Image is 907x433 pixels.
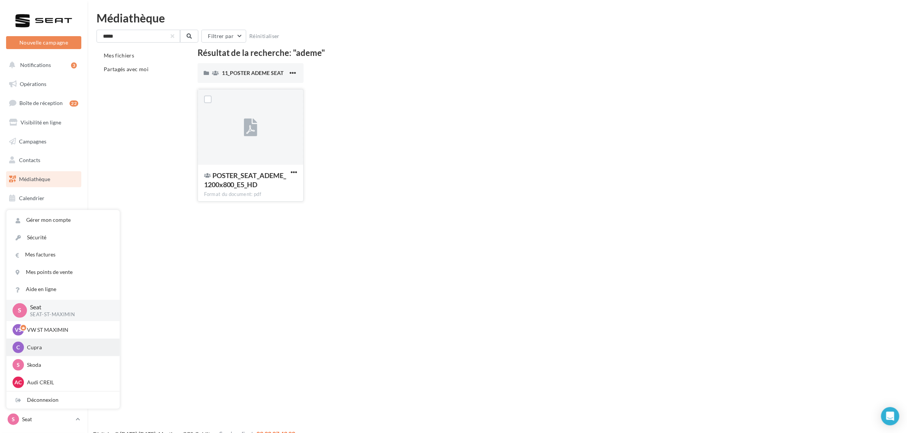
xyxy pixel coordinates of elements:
[204,171,287,189] span: POSTER_SEAT_ADEME_1200x800_E5_HD
[27,344,111,351] p: Cupra
[201,30,246,43] button: Filtrer par
[5,76,83,92] a: Opérations
[246,32,283,41] button: Réinitialiser
[5,152,83,168] a: Contacts
[22,415,73,423] p: Seat
[15,326,22,334] span: VS
[19,195,44,201] span: Calendrier
[5,190,83,206] a: Calendrier
[6,412,81,427] a: S Seat
[27,326,111,334] p: VW ST MAXIMIN
[6,392,120,409] div: Déconnexion
[6,36,81,49] button: Nouvelle campagne
[204,191,297,198] div: Format du document: pdf
[5,234,83,257] a: Campagnes DataOnDemand
[5,171,83,187] a: Médiathèque
[6,229,120,246] a: Sécurité
[5,115,83,131] a: Visibilité en ligne
[222,70,284,76] span: 11_POSTER ADEME SEAT
[5,57,80,73] button: Notifications 3
[19,157,40,163] span: Contacts
[881,407,899,425] div: Open Intercom Messenger
[15,379,22,386] span: AC
[19,176,50,182] span: Médiathèque
[20,81,46,87] span: Opérations
[12,415,15,423] span: S
[20,62,51,68] span: Notifications
[27,379,111,386] p: Audi CREIL
[19,138,46,144] span: Campagnes
[21,119,61,126] span: Visibilité en ligne
[6,264,120,281] a: Mes points de vente
[70,100,78,107] div: 22
[5,134,83,150] a: Campagnes
[19,100,63,106] span: Boîte de réception
[6,281,120,298] a: Aide en ligne
[6,246,120,263] a: Mes factures
[17,344,20,351] span: C
[17,361,20,369] span: S
[104,66,149,72] span: Partagés avec moi
[27,361,111,369] p: Skoda
[6,212,120,229] a: Gérer mon compte
[104,52,134,59] span: Mes fichiers
[30,303,108,312] p: Seat
[30,311,108,318] p: SEAT-ST-MAXIMIN
[5,95,83,111] a: Boîte de réception22
[18,306,22,315] span: S
[5,209,83,231] a: PLV et print personnalisable
[97,12,898,24] div: Médiathèque
[71,62,77,68] div: 3
[198,49,864,57] div: Résultat de la recherche: "ademe"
